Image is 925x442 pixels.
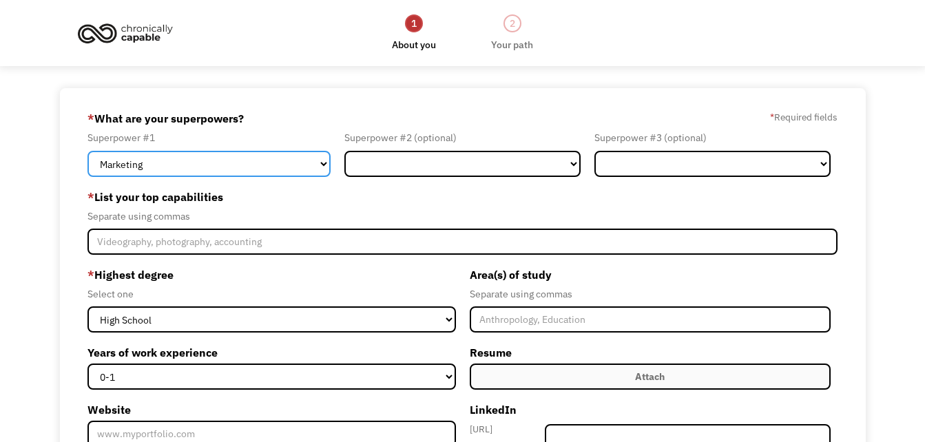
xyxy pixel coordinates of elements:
input: Videography, photography, accounting [87,229,838,255]
label: List your top capabilities [87,186,838,208]
input: Anthropology, Education [470,306,831,333]
label: Highest degree [87,264,456,286]
img: Chronically Capable logo [74,18,177,48]
div: Superpower #3 (optional) [594,129,831,146]
div: 2 [503,14,521,32]
div: Separate using commas [87,208,838,224]
div: About you [392,36,436,53]
a: 2Your path [491,13,533,53]
div: Your path [491,36,533,53]
label: Website [87,399,456,421]
label: Required fields [770,109,838,125]
div: Separate using commas [470,286,831,302]
label: What are your superpowers? [87,107,244,129]
div: Superpower #2 (optional) [344,129,581,146]
label: Resume [470,341,831,364]
div: Attach [635,368,665,385]
label: Area(s) of study [470,264,831,286]
div: 1 [405,14,423,32]
div: Superpower #1 [87,129,331,146]
label: Attach [470,364,831,390]
label: LinkedIn [470,399,831,421]
div: Select one [87,286,456,302]
label: Years of work experience [87,341,456,364]
a: 1About you [392,13,436,53]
